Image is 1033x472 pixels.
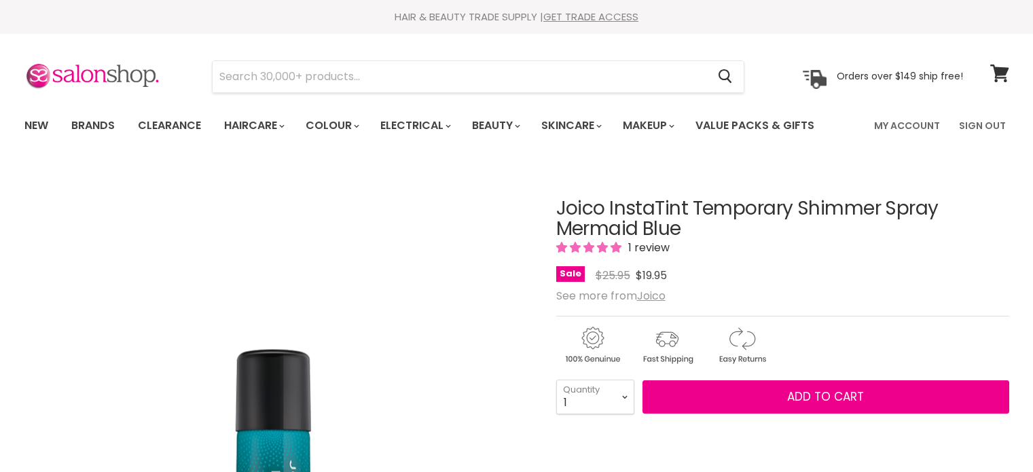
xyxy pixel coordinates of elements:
span: $25.95 [596,268,630,283]
img: shipping.gif [631,325,703,366]
a: GET TRADE ACCESS [543,10,638,24]
a: Joico [637,288,666,304]
img: returns.gif [706,325,778,366]
img: genuine.gif [556,325,628,366]
span: 5.00 stars [556,240,624,255]
p: Orders over $149 ship free! [837,70,963,82]
a: Sign Out [951,111,1014,140]
a: Value Packs & Gifts [685,111,824,140]
a: Electrical [370,111,459,140]
span: Add to cart [787,388,864,405]
span: Sale [556,266,585,282]
button: Search [708,61,744,92]
iframe: Gorgias live chat messenger [965,408,1019,458]
a: New [14,111,58,140]
a: Colour [295,111,367,140]
span: See more from [556,288,666,304]
span: 1 review [624,240,670,255]
ul: Main menu [14,106,846,145]
form: Product [212,60,744,93]
a: Clearance [128,111,211,140]
span: $19.95 [636,268,667,283]
select: Quantity [556,380,634,414]
nav: Main [7,106,1026,145]
button: Add to cart [642,380,1009,414]
a: My Account [866,111,948,140]
a: Beauty [462,111,528,140]
a: Haircare [214,111,293,140]
a: Brands [61,111,125,140]
a: Makeup [613,111,683,140]
input: Search [213,61,708,92]
div: HAIR & BEAUTY TRADE SUPPLY | [7,10,1026,24]
h1: Joico InstaTint Temporary Shimmer Spray Mermaid Blue [556,198,1009,240]
a: Skincare [531,111,610,140]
